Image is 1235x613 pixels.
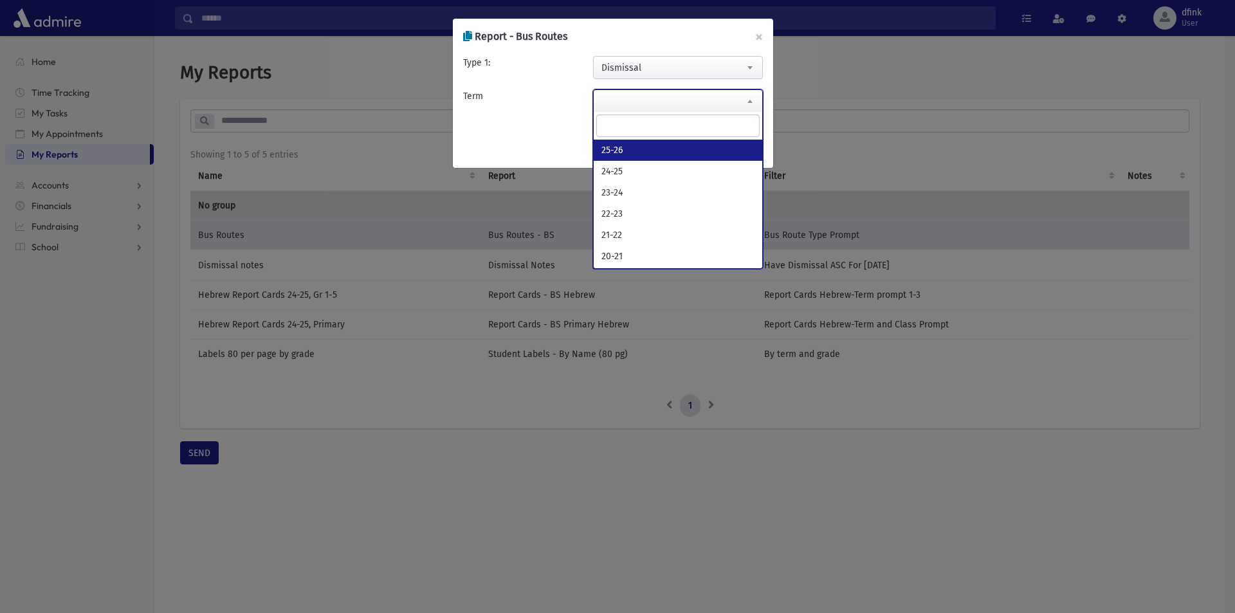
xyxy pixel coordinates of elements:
[594,246,762,267] li: 20-21
[594,203,762,224] li: 22-23
[745,19,773,55] button: ×
[463,29,567,44] h6: Report - Bus Routes
[463,89,483,103] label: Term
[593,56,763,79] span: Dismissal
[594,224,762,246] li: 21-22
[594,140,762,161] li: 25-26
[463,56,490,69] label: Type 1:
[594,57,762,80] span: Dismissal
[594,161,762,182] li: 24-25
[594,267,762,288] li: 19-20
[594,182,762,203] li: 23-24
